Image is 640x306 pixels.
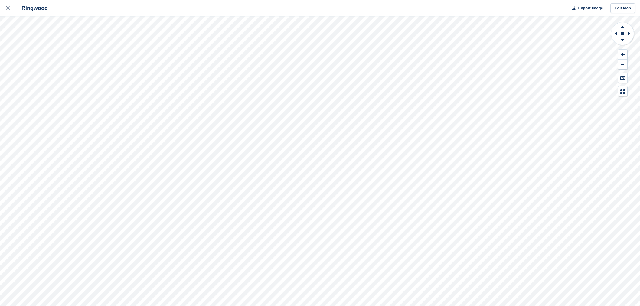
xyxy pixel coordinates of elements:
span: Export Image [578,5,603,11]
button: Export Image [569,3,603,13]
button: Zoom Out [618,60,627,70]
a: Edit Map [610,3,635,13]
button: Keyboard Shortcuts [618,73,627,83]
button: Zoom In [618,50,627,60]
div: Ringwood [16,5,48,12]
button: Map Legend [618,86,627,96]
